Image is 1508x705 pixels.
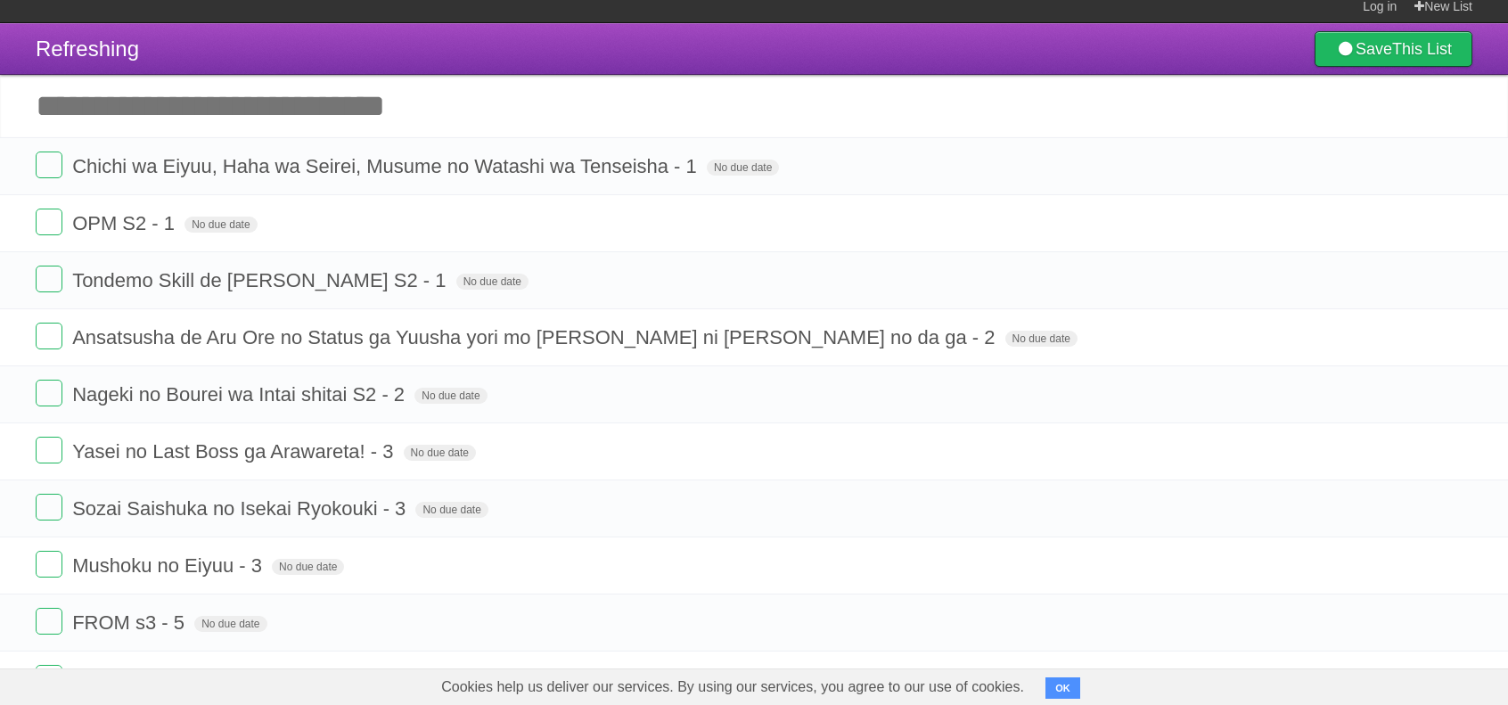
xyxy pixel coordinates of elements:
span: No due date [272,559,344,575]
span: No due date [1005,331,1078,347]
span: Yasei no Last Boss ga Arawareta! - 3 [72,440,397,463]
a: SaveThis List [1315,31,1472,67]
span: No due date [707,160,779,176]
label: Done [36,266,62,292]
label: Done [36,152,62,178]
label: Done [36,323,62,349]
label: Done [36,437,62,463]
span: FROM s3 - 5 [72,611,189,634]
span: Sozai Saishuka no Isekai Ryokouki - 3 [72,497,410,520]
label: Done [36,665,62,692]
span: No due date [404,445,476,461]
span: Refreshing [36,37,139,61]
span: No due date [184,217,257,233]
span: No due date [194,616,266,632]
span: Ansatsusha de Aru Ore no Status ga Yuusha yori mo [PERSON_NAME] ni [PERSON_NAME] no da ga - 2 [72,326,999,348]
label: Done [36,608,62,635]
span: No due date [415,502,488,518]
label: Done [36,380,62,406]
button: OK [1045,677,1080,699]
span: Cookies help us deliver our services. By using our services, you agree to our use of cookies. [423,669,1042,705]
span: No due date [414,388,487,404]
b: This List [1392,40,1452,58]
label: Done [36,209,62,235]
span: Tondemo Skill de [PERSON_NAME] S2 - 1 [72,269,450,291]
span: Chichi wa Eiyuu, Haha wa Seirei, Musume no Watashi wa Tenseisha - 1 [72,155,701,177]
span: Nageki no Bourei wa Intai shitai S2 - 2 [72,383,409,406]
span: No due date [456,274,529,290]
label: Done [36,551,62,578]
span: OPM S2 - 1 [72,212,179,234]
span: Mushoku no Eiyuu - 3 [72,554,266,577]
label: Done [36,494,62,521]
